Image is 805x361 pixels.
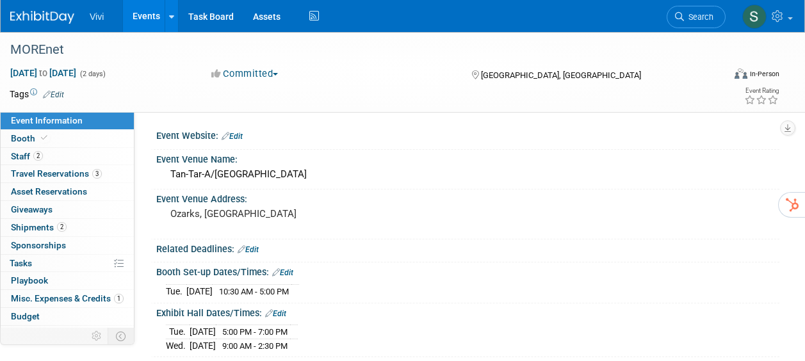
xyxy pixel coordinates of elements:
[1,272,134,289] a: Playbook
[481,70,641,80] span: [GEOGRAPHIC_DATA], [GEOGRAPHIC_DATA]
[37,68,49,78] span: to
[186,284,213,298] td: [DATE]
[1,201,134,218] a: Giveaways
[667,67,779,86] div: Event Format
[11,222,67,232] span: Shipments
[57,222,67,232] span: 2
[11,186,87,197] span: Asset Reservations
[1,165,134,182] a: Travel Reservations3
[10,258,32,268] span: Tasks
[1,237,134,254] a: Sponsorships
[10,88,64,100] td: Tags
[222,341,288,351] span: 9:00 AM - 2:30 PM
[1,130,134,147] a: Booth
[1,112,134,129] a: Event Information
[1,183,134,200] a: Asset Reservations
[1,290,134,307] a: Misc. Expenses & Credits1
[11,115,83,125] span: Event Information
[684,12,713,22] span: Search
[86,328,108,344] td: Personalize Event Tab Strip
[156,126,779,143] div: Event Website:
[190,339,216,352] td: [DATE]
[90,12,104,22] span: Vivi
[114,294,124,303] span: 1
[749,69,779,79] div: In-Person
[170,208,402,220] pre: Ozarks, [GEOGRAPHIC_DATA]
[735,68,747,79] img: Format-Inperson.png
[219,287,289,296] span: 10:30 AM - 5:00 PM
[207,67,283,81] button: Committed
[156,262,779,279] div: Booth Set-up Dates/Times:
[667,6,726,28] a: Search
[10,67,77,79] span: [DATE] [DATE]
[222,132,243,141] a: Edit
[156,150,779,166] div: Event Venue Name:
[1,219,134,236] a: Shipments2
[222,327,288,337] span: 5:00 PM - 7:00 PM
[43,90,64,99] a: Edit
[11,151,43,161] span: Staff
[166,284,186,298] td: Tue.
[41,134,47,141] i: Booth reservation complete
[1,255,134,272] a: Tasks
[11,133,50,143] span: Booth
[166,164,770,184] div: Tan-Tar-A/[GEOGRAPHIC_DATA]
[11,168,102,179] span: Travel Reservations
[238,245,259,254] a: Edit
[92,169,102,179] span: 3
[11,275,48,285] span: Playbook
[190,325,216,339] td: [DATE]
[166,339,190,352] td: Wed.
[156,239,779,256] div: Related Deadlines:
[11,311,40,321] span: Budget
[272,268,293,277] a: Edit
[156,189,779,205] div: Event Venue Address:
[742,4,767,29] img: Sandra Wimer
[156,303,779,320] div: Exhibit Hall Dates/Times:
[10,11,74,24] img: ExhibitDay
[1,308,134,325] a: Budget
[6,38,713,61] div: MOREnet
[744,88,779,94] div: Event Rating
[33,151,43,161] span: 2
[11,240,66,250] span: Sponsorships
[265,309,286,318] a: Edit
[166,325,190,339] td: Tue.
[108,328,134,344] td: Toggle Event Tabs
[79,70,106,78] span: (2 days)
[1,148,134,165] a: Staff2
[11,204,53,214] span: Giveaways
[11,293,124,303] span: Misc. Expenses & Credits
